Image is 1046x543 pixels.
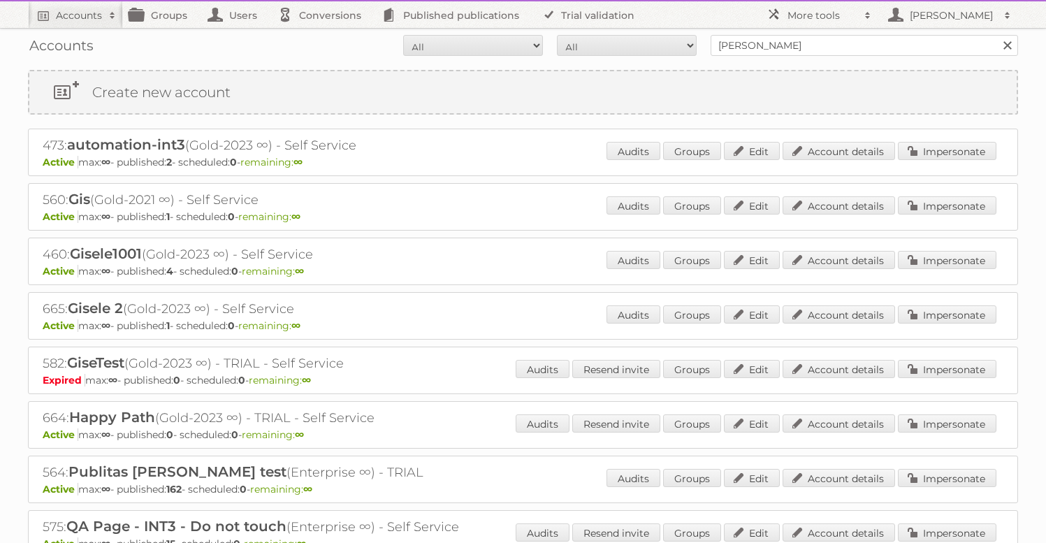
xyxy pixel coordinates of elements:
[291,319,300,332] strong: ∞
[878,1,1018,28] a: [PERSON_NAME]
[787,8,857,22] h2: More tools
[663,469,721,487] a: Groups
[43,428,1003,441] p: max: - published: - scheduled: -
[69,409,155,426] span: Happy Path
[101,319,110,332] strong: ∞
[724,251,780,269] a: Edit
[783,251,895,269] a: Account details
[166,156,172,168] strong: 2
[173,374,180,386] strong: 0
[166,319,170,332] strong: 1
[783,142,895,160] a: Account details
[516,360,569,378] a: Audits
[572,523,660,542] a: Resend invite
[70,245,142,262] span: Gisele1001
[249,374,311,386] span: remaining:
[28,1,123,28] a: Accounts
[295,428,304,441] strong: ∞
[238,210,300,223] span: remaining:
[295,265,304,277] strong: ∞
[760,1,878,28] a: More tools
[201,1,271,28] a: Users
[606,251,660,269] a: Audits
[240,483,247,495] strong: 0
[724,305,780,324] a: Edit
[43,265,78,277] span: Active
[228,210,235,223] strong: 0
[43,374,85,386] span: Expired
[572,414,660,433] a: Resend invite
[663,305,721,324] a: Groups
[906,8,997,22] h2: [PERSON_NAME]
[101,483,110,495] strong: ∞
[898,142,996,160] a: Impersonate
[43,354,532,372] h2: 582: (Gold-2023 ∞) - TRIAL - Self Service
[43,319,1003,332] p: max: - published: - scheduled: -
[250,483,312,495] span: remaining:
[724,360,780,378] a: Edit
[663,414,721,433] a: Groups
[533,1,648,28] a: Trial validation
[898,196,996,215] a: Impersonate
[43,210,1003,223] p: max: - published: - scheduled: -
[231,428,238,441] strong: 0
[43,210,78,223] span: Active
[66,518,286,535] span: QA Page - INT3 - Do not touch
[898,414,996,433] a: Impersonate
[101,156,110,168] strong: ∞
[166,428,173,441] strong: 0
[663,523,721,542] a: Groups
[783,414,895,433] a: Account details
[898,523,996,542] a: Impersonate
[67,354,124,371] span: GiseTest
[228,319,235,332] strong: 0
[43,483,78,495] span: Active
[43,156,78,168] span: Active
[43,300,532,318] h2: 665: (Gold-2023 ∞) - Self Service
[898,360,996,378] a: Impersonate
[516,414,569,433] a: Audits
[303,483,312,495] strong: ∞
[67,136,185,153] span: automation-int3
[572,360,660,378] a: Resend invite
[291,210,300,223] strong: ∞
[166,265,173,277] strong: 4
[101,265,110,277] strong: ∞
[238,374,245,386] strong: 0
[68,463,286,480] span: Publitas [PERSON_NAME] test
[43,319,78,332] span: Active
[43,136,532,154] h2: 473: (Gold-2023 ∞) - Self Service
[68,191,90,208] span: Gis
[101,210,110,223] strong: ∞
[898,251,996,269] a: Impersonate
[783,523,895,542] a: Account details
[375,1,533,28] a: Published publications
[663,251,721,269] a: Groups
[123,1,201,28] a: Groups
[238,319,300,332] span: remaining:
[783,196,895,215] a: Account details
[663,196,721,215] a: Groups
[166,483,182,495] strong: 162
[43,265,1003,277] p: max: - published: - scheduled: -
[271,1,375,28] a: Conversions
[302,374,311,386] strong: ∞
[29,71,1017,113] a: Create new account
[724,414,780,433] a: Edit
[43,374,1003,386] p: max: - published: - scheduled: -
[56,8,102,22] h2: Accounts
[230,156,237,168] strong: 0
[43,483,1003,495] p: max: - published: - scheduled: -
[606,469,660,487] a: Audits
[43,156,1003,168] p: max: - published: - scheduled: -
[783,469,895,487] a: Account details
[43,463,532,482] h2: 564: (Enterprise ∞) - TRIAL
[724,523,780,542] a: Edit
[606,196,660,215] a: Audits
[606,305,660,324] a: Audits
[68,300,123,317] span: Gisele 2
[606,142,660,160] a: Audits
[663,142,721,160] a: Groups
[898,469,996,487] a: Impersonate
[108,374,117,386] strong: ∞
